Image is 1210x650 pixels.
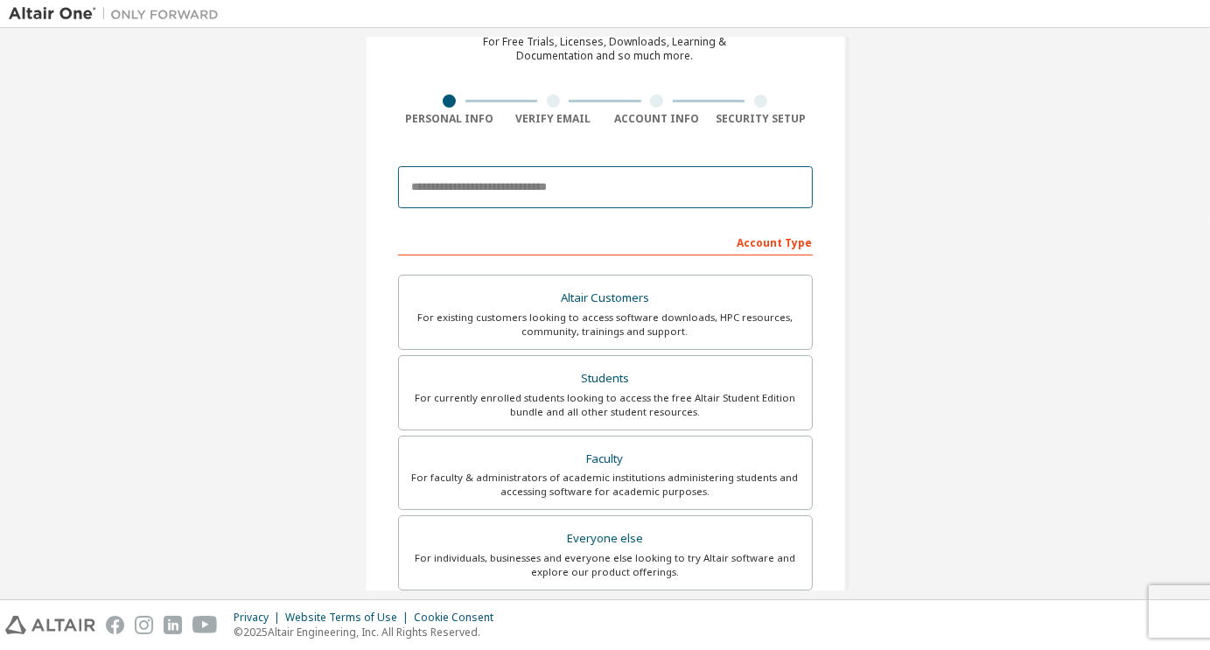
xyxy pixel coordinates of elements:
[409,367,801,391] div: Students
[192,616,218,634] img: youtube.svg
[409,527,801,551] div: Everyone else
[409,471,801,499] div: For faculty & administrators of academic institutions administering students and accessing softwa...
[398,227,813,255] div: Account Type
[409,551,801,579] div: For individuals, businesses and everyone else looking to try Altair software and explore our prod...
[409,311,801,339] div: For existing customers looking to access software downloads, HPC resources, community, trainings ...
[135,616,153,634] img: instagram.svg
[234,625,504,640] p: © 2025 Altair Engineering, Inc. All Rights Reserved.
[234,611,285,625] div: Privacy
[414,611,504,625] div: Cookie Consent
[5,616,95,634] img: altair_logo.svg
[605,112,710,126] div: Account Info
[164,616,182,634] img: linkedin.svg
[409,286,801,311] div: Altair Customers
[484,35,727,63] div: For Free Trials, Licenses, Downloads, Learning & Documentation and so much more.
[409,447,801,472] div: Faculty
[501,112,605,126] div: Verify Email
[9,5,227,23] img: Altair One
[409,391,801,419] div: For currently enrolled students looking to access the free Altair Student Edition bundle and all ...
[709,112,813,126] div: Security Setup
[285,611,414,625] div: Website Terms of Use
[106,616,124,634] img: facebook.svg
[398,112,502,126] div: Personal Info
